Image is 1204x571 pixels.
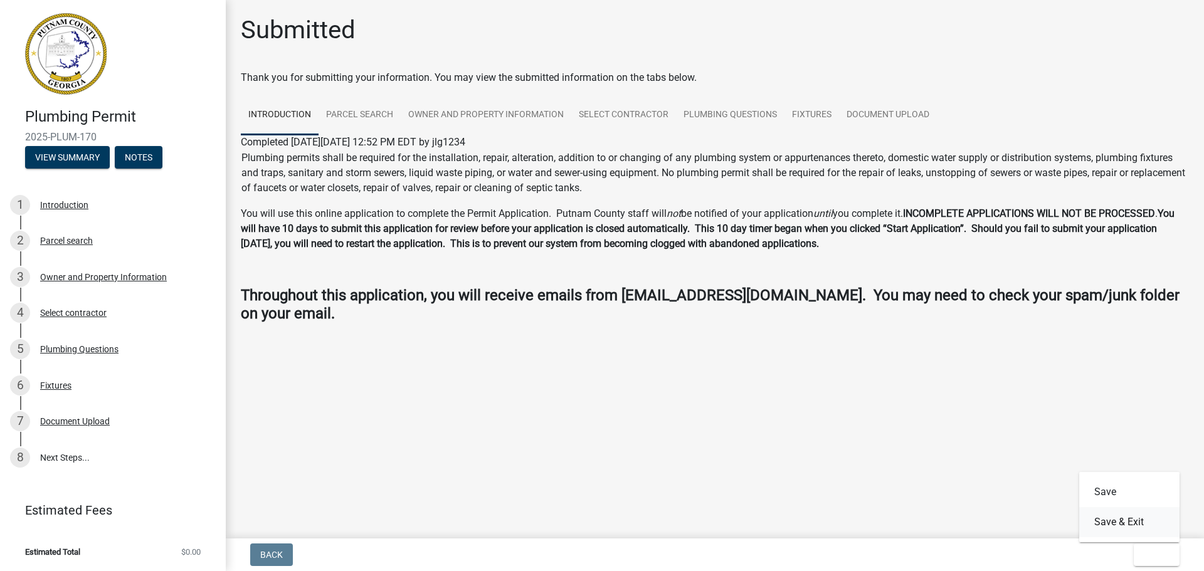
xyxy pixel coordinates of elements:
[667,207,681,219] i: not
[10,303,30,323] div: 4
[25,153,110,163] wm-modal-confirm: Summary
[1079,477,1180,507] button: Save
[40,381,71,390] div: Fixtures
[839,95,937,135] a: Document Upload
[10,498,206,523] a: Estimated Fees
[241,150,1189,196] td: Plumbing permits shall be required for the installation, repair, alteration, addition to or chang...
[319,95,401,135] a: Parcel search
[10,267,30,287] div: 3
[1079,472,1180,542] div: Exit
[1144,550,1162,560] span: Exit
[250,543,293,566] button: Back
[10,411,30,431] div: 7
[784,95,839,135] a: Fixtures
[1079,507,1180,537] button: Save & Exit
[241,206,1189,251] p: You will use this online application to complete the Permit Application. Putnam County staff will...
[40,273,167,281] div: Owner and Property Information
[10,195,30,215] div: 1
[401,95,571,135] a: Owner and Property Information
[10,339,30,359] div: 5
[571,95,676,135] a: Select contractor
[40,345,119,354] div: Plumbing Questions
[25,131,201,143] span: 2025-PLUM-170
[115,153,162,163] wm-modal-confirm: Notes
[25,548,80,556] span: Estimated Total
[241,70,1189,85] div: Thank you for submitting your information. You may view the submitted information on the tabs below.
[115,146,162,169] button: Notes
[25,108,216,126] h4: Plumbing Permit
[25,146,110,169] button: View Summary
[260,550,283,560] span: Back
[813,207,833,219] i: until
[10,448,30,468] div: 8
[241,286,1180,322] strong: Throughout this application, you will receive emails from [EMAIL_ADDRESS][DOMAIN_NAME]. You may n...
[903,207,1155,219] strong: INCOMPLETE APPLICATIONS WILL NOT BE PROCESSED
[40,201,88,209] div: Introduction
[10,231,30,251] div: 2
[10,375,30,396] div: 6
[241,207,1175,249] strong: You will have 10 days to submit this application for review before your application is closed aut...
[241,136,465,148] span: Completed [DATE][DATE] 12:52 PM EDT by jlg1234
[40,417,110,426] div: Document Upload
[25,13,107,95] img: Putnam County, Georgia
[676,95,784,135] a: Plumbing Questions
[181,548,201,556] span: $0.00
[40,308,107,317] div: Select contractor
[241,95,319,135] a: Introduction
[241,15,356,45] h1: Submitted
[1134,543,1180,566] button: Exit
[40,236,93,245] div: Parcel search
